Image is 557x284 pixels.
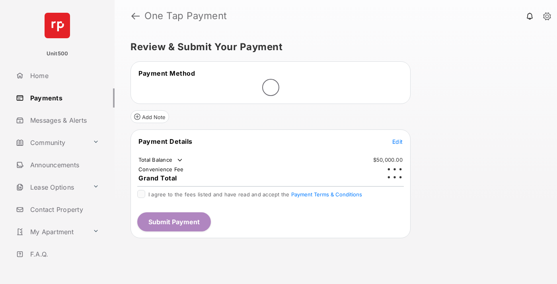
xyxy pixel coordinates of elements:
[130,110,169,123] button: Add Note
[144,11,227,21] strong: One Tap Payment
[138,137,193,145] span: Payment Details
[373,156,403,163] td: $50,000.00
[392,137,403,145] button: Edit
[138,156,184,164] td: Total Balance
[13,111,115,130] a: Messages & Alerts
[138,166,184,173] td: Convenience Fee
[13,155,115,174] a: Announcements
[138,174,177,182] span: Grand Total
[13,245,115,264] a: F.A.Q.
[13,133,90,152] a: Community
[13,178,90,197] a: Lease Options
[148,191,362,198] span: I agree to the fees listed and have read and accept the
[137,212,211,231] button: Submit Payment
[13,222,90,241] a: My Apartment
[13,66,115,85] a: Home
[47,50,68,58] p: Unit500
[13,88,115,108] a: Payments
[392,138,403,145] span: Edit
[13,200,115,219] a: Contact Property
[45,13,70,38] img: svg+xml;base64,PHN2ZyB4bWxucz0iaHR0cDovL3d3dy53My5vcmcvMjAwMC9zdmciIHdpZHRoPSI2NCIgaGVpZ2h0PSI2NC...
[138,69,195,77] span: Payment Method
[291,191,362,198] button: I agree to the fees listed and have read and accept the
[130,42,535,52] h5: Review & Submit Your Payment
